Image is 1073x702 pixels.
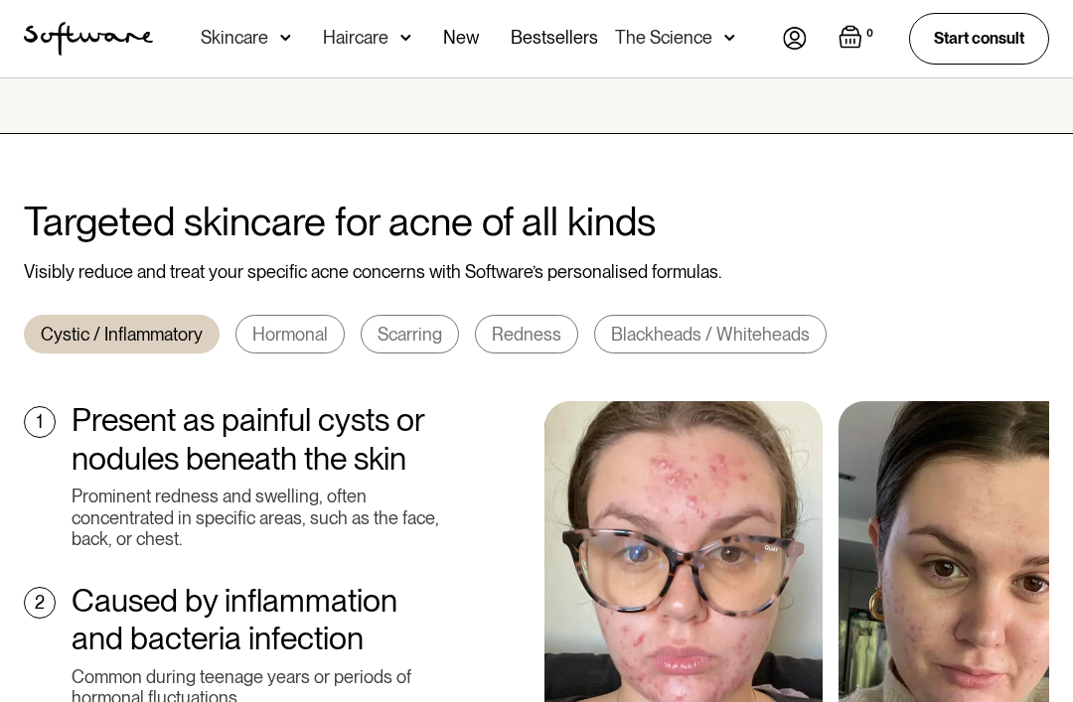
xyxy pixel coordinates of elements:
[611,324,810,346] div: Blackheads / Whiteheads
[72,582,442,658] div: Caused by inflammation and bacteria infection
[24,261,1049,283] div: Visibly reduce and treat your specific acne concerns with Software’s personalised formulas.
[72,401,442,478] div: Present as painful cysts or nodules beneath the skin
[909,13,1049,64] a: Start consult
[41,324,203,346] div: Cystic / Inflammatory
[35,592,45,614] div: 2
[862,25,877,43] div: 0
[323,28,388,48] div: Haircare
[201,28,268,48] div: Skincare
[615,28,712,48] div: The Science
[492,324,561,346] div: Redness
[378,324,442,346] div: Scarring
[37,411,43,433] div: 1
[839,25,877,53] a: Open empty cart
[400,28,411,48] img: arrow down
[24,198,1049,245] h2: Targeted skincare for acne of all kinds
[724,28,735,48] img: arrow down
[280,28,291,48] img: arrow down
[252,324,328,346] div: Hormonal
[24,22,153,56] img: Software Logo
[72,486,442,550] div: Prominent redness and swelling, often concentrated in specific areas, such as the face, back, or ...
[24,22,153,56] a: home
